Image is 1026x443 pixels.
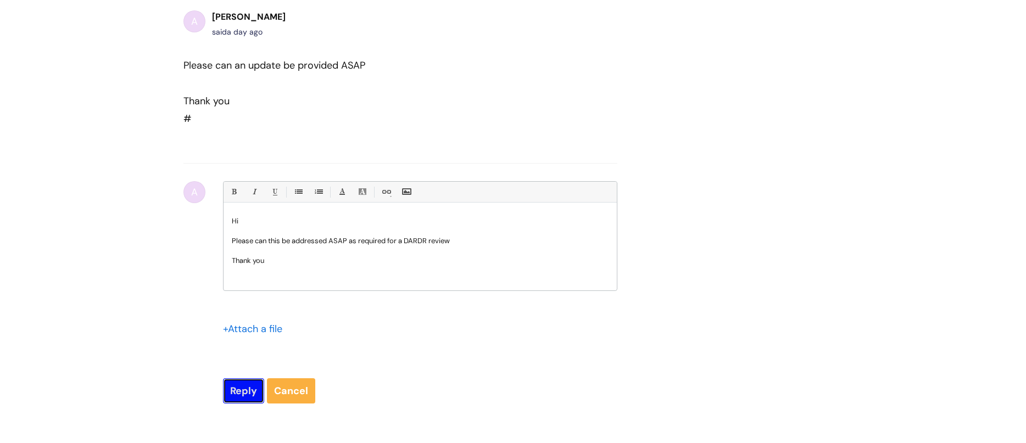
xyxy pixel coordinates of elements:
a: • Unordered List (Ctrl-Shift-7) [291,185,305,199]
a: Bold (Ctrl-B) [227,185,241,199]
p: Thank you [232,256,609,266]
div: # [183,57,578,128]
a: Back Color [355,185,369,199]
span: Tue, 23 Sep, 2025 at 10:33 AM [227,27,263,37]
a: Italic (Ctrl-I) [247,185,261,199]
a: Insert Image... [399,185,413,199]
a: Underline(Ctrl-U) [267,185,281,199]
div: A [183,10,205,32]
div: Attach a file [223,320,289,338]
a: Link [379,185,393,199]
a: Cancel [267,378,315,403]
p: Please can this be addressed ASAP as required for a DARDR review [232,236,609,246]
div: Please can an update be provided ASAP [183,57,578,74]
div: Thank you [183,92,578,110]
input: Reply [223,378,264,403]
div: A [183,181,205,203]
a: Font Color [335,185,349,199]
div: said [212,25,286,39]
a: 1. Ordered List (Ctrl-Shift-8) [311,185,325,199]
p: Hi [232,216,609,226]
b: [PERSON_NAME] [212,11,286,23]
